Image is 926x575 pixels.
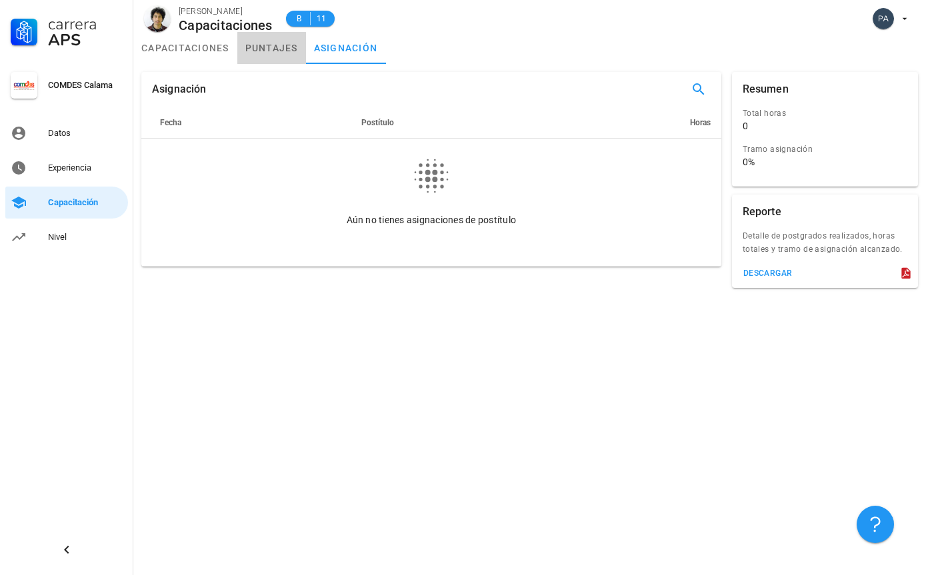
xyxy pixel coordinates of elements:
span: B [294,12,305,25]
div: Nivel [48,232,123,243]
th: Horas [531,107,721,139]
a: puntajes [237,32,306,64]
button: descargar [737,264,798,283]
th: Fecha [141,107,335,139]
span: Horas [690,118,711,127]
a: asignación [306,32,386,64]
a: Experiencia [5,152,128,184]
div: descargar [743,269,793,278]
div: COMDES Calama [48,80,123,91]
div: Datos [48,128,123,139]
div: Detalle de postgrados realizados, horas totales y tramo de asignación alcanzado. [732,229,918,264]
div: Aún no tienes asignaciones de postítulo [160,213,703,227]
span: 11 [316,12,327,25]
div: avatar [144,5,171,32]
div: APS [48,32,123,48]
div: Resumen [743,72,789,107]
div: 0% [743,156,755,168]
div: Reporte [743,195,781,229]
div: Capacitación [48,197,123,208]
a: Capacitación [5,187,128,219]
div: Experiencia [48,163,123,173]
div: Asignación [152,72,207,107]
span: Postítulo [361,118,394,127]
div: Total horas [743,107,897,120]
th: Postítulo [359,107,531,139]
div: avatar [873,8,894,29]
div: [PERSON_NAME] [179,5,273,18]
div: Tramo asignación [743,143,897,156]
span: Fecha [160,118,181,127]
div: Carrera [48,16,123,32]
a: Nivel [5,221,128,253]
a: Datos [5,117,128,149]
a: capacitaciones [133,32,237,64]
div: Capacitaciones [179,18,273,33]
div: 0 [743,120,748,132]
